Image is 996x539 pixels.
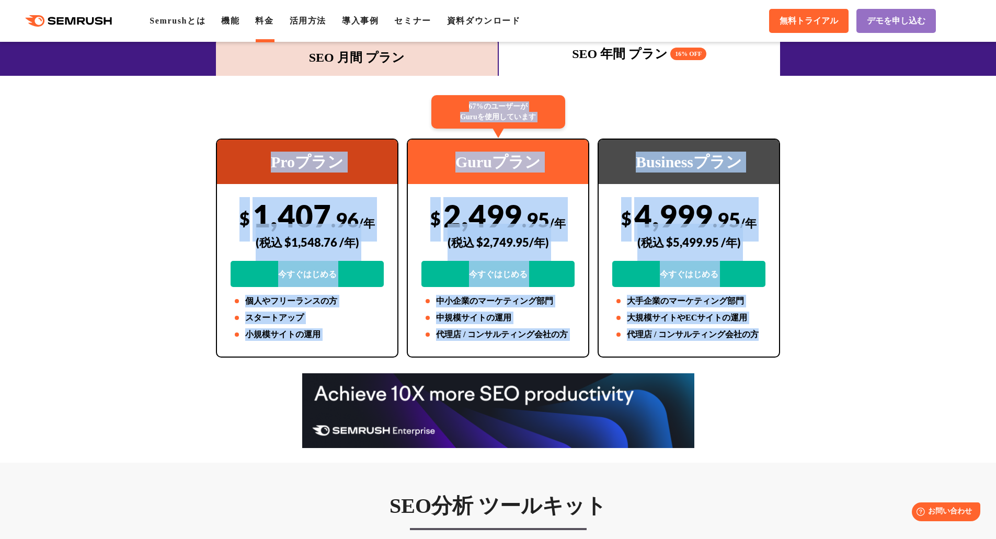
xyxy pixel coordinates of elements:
[504,44,775,63] div: SEO 年間 プラン
[331,208,359,232] span: .96
[231,312,384,324] li: スタートアップ
[612,197,765,287] div: 4,999
[769,9,849,33] a: 無料トライアル
[780,16,838,27] span: 無料トライアル
[431,95,565,129] div: 67%のユーザーが Guruを使用しています
[612,261,765,287] a: 今すぐはじめる
[216,493,780,519] h3: SEO分析 ツールキット
[231,224,384,261] div: (税込 $1,548.76 /年)
[408,140,588,184] div: Guruプラン
[221,16,239,25] a: 機能
[290,16,326,25] a: 活用方法
[740,216,757,230] span: /年
[421,261,575,287] a: 今すぐはじめる
[612,224,765,261] div: (税込 $5,499.95 /年)
[612,328,765,341] li: 代理店 / コンサルティング会社の方
[430,208,441,229] span: $
[231,197,384,287] div: 1,407
[522,208,549,232] span: .95
[359,216,375,230] span: /年
[342,16,379,25] a: 導入事例
[549,216,566,230] span: /年
[421,328,575,341] li: 代理店 / コンサルティング会社の方
[713,208,740,232] span: .95
[231,261,384,287] a: 今すぐはじめる
[255,16,273,25] a: 料金
[217,140,397,184] div: Proプラン
[612,295,765,307] li: 大手企業のマーケティング部門
[421,224,575,261] div: (税込 $2,749.95/年)
[239,208,250,229] span: $
[150,16,205,25] a: Semrushとは
[621,208,632,229] span: $
[421,197,575,287] div: 2,499
[670,48,706,60] span: 16% OFF
[231,295,384,307] li: 個人やフリーランスの方
[612,312,765,324] li: 大規模サイトやECサイトの運用
[421,295,575,307] li: 中小企業のマーケティング部門
[599,140,779,184] div: Businessプラン
[394,16,431,25] a: セミナー
[421,312,575,324] li: 中規模サイトの運用
[903,498,984,527] iframe: Help widget launcher
[856,9,936,33] a: デモを申し込む
[221,48,493,67] div: SEO 月間 プラン
[447,16,521,25] a: 資料ダウンロード
[231,328,384,341] li: 小規模サイトの運用
[867,16,925,27] span: デモを申し込む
